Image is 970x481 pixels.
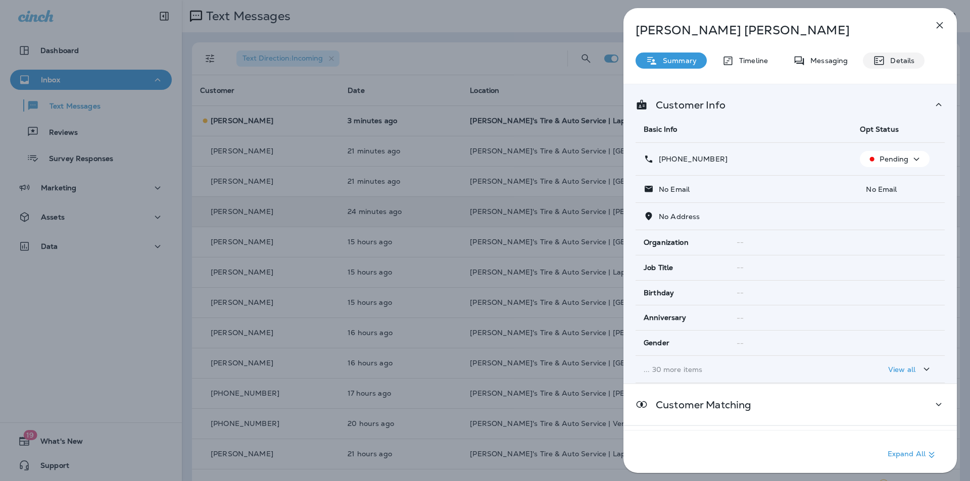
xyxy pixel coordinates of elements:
button: Expand All [884,446,942,464]
span: -- [737,238,744,247]
p: Expand All [888,449,938,461]
p: Customer Info [648,101,725,109]
p: Customer Matching [648,401,751,409]
p: No Email [860,185,937,193]
span: Anniversary [644,313,687,322]
span: Opt Status [860,125,898,134]
p: Timeline [734,57,768,65]
span: Birthday [644,289,674,297]
p: No Address [654,212,700,221]
button: View all [884,360,937,379]
p: ... 30 more items [644,365,844,373]
p: Pending [880,155,908,163]
p: Messaging [805,57,848,65]
p: [PERSON_NAME] [PERSON_NAME] [636,23,911,37]
p: View all [888,365,915,373]
span: -- [737,288,744,297]
p: Summary [658,57,697,65]
p: Details [885,57,914,65]
button: Pending [860,151,930,167]
span: -- [737,263,744,272]
span: Basic Info [644,125,677,134]
span: Gender [644,339,669,347]
p: [PHONE_NUMBER] [654,155,727,163]
span: -- [737,339,744,348]
p: No Email [654,185,690,193]
span: -- [737,313,744,323]
span: Job Title [644,263,673,272]
span: Organization [644,238,689,247]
